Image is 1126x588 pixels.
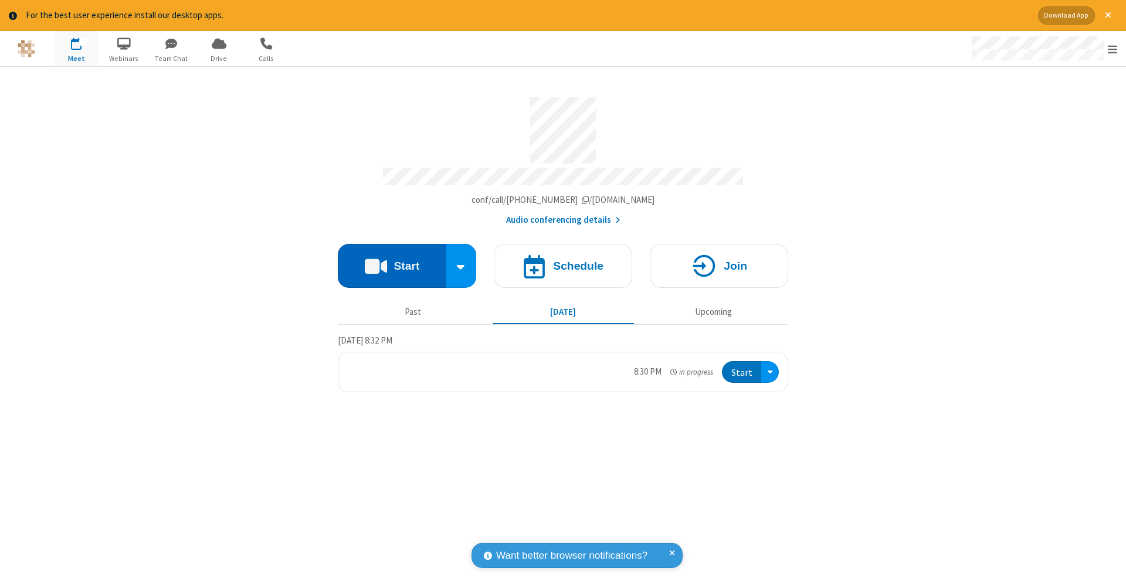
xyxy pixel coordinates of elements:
span: Calls [245,53,289,64]
div: Open menu [961,31,1126,66]
button: Start [722,361,761,383]
span: Copy my meeting room link [472,194,655,205]
button: Upcoming [643,301,784,324]
div: 8:30 PM [634,365,662,379]
h4: Join [724,260,747,271]
button: Logo [4,31,48,66]
span: Team Chat [150,53,194,64]
div: For the best user experience install our desktop apps. [26,9,1029,22]
button: Copy my meeting room linkCopy my meeting room link [472,193,655,207]
span: Webinars [102,53,146,64]
img: QA Selenium DO NOT DELETE OR CHANGE [18,40,35,57]
div: Start conference options [446,244,477,288]
span: Meet [55,53,99,64]
button: Schedule [494,244,632,288]
div: Open menu [761,361,779,383]
button: Audio conferencing details [506,213,620,227]
button: Join [650,244,788,288]
button: Close alert [1099,6,1117,25]
span: Want better browser notifications? [496,548,647,563]
span: [DATE] 8:32 PM [338,335,392,346]
em: in progress [670,366,713,378]
span: Drive [197,53,241,64]
button: Download App [1038,6,1095,25]
button: Past [342,301,484,324]
section: Account details [338,89,788,226]
section: Today's Meetings [338,334,788,392]
button: [DATE] [493,301,634,324]
h4: Start [394,260,419,271]
div: 1 [79,38,87,46]
h4: Schedule [553,260,603,271]
button: Start [338,244,446,288]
